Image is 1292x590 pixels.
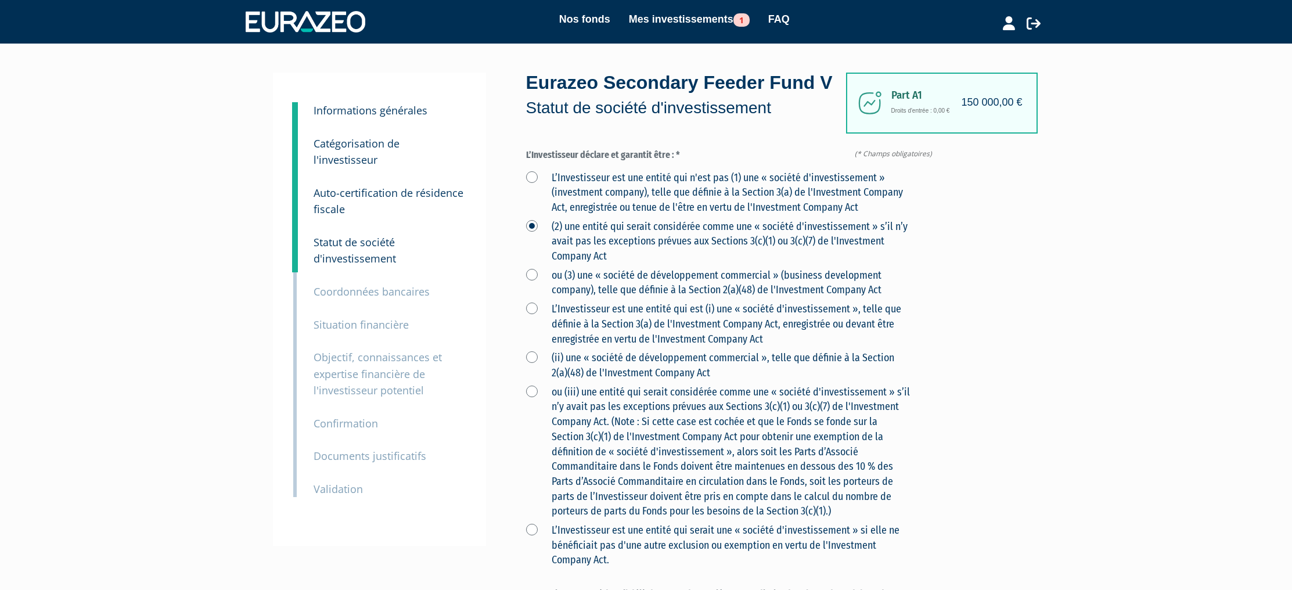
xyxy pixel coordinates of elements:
small: Statut de société d'investissement [314,235,396,266]
span: Part A1 [891,89,1019,102]
span: 1 [733,13,750,27]
small: Documents justificatifs [314,449,426,463]
small: Situation financière [314,318,409,332]
label: L’Investisseur est une entité qui serait une « société d'investissement » si elle ne bénéficiait ... [526,523,910,568]
small: Auto-certification de résidence fiscale [314,186,463,217]
div: Eurazeo Secondary Feeder Fund V [526,70,845,120]
label: L’Investisseur déclare et garantit être : * [526,149,937,162]
a: 1 [292,102,298,125]
h4: 150 000,00 € [961,98,1022,109]
a: Mes investissements1 [629,11,750,27]
small: Informations générales [314,103,427,117]
a: FAQ [768,11,790,27]
a: 2 [292,120,298,174]
a: Nos fonds [559,11,610,27]
label: (ii) une « société de développement commercial », telle que définie à la Section 2(a)(48) de l'In... [526,351,910,380]
label: L’Investisseur est une entité qui n'est pas (1) une « société d'investissement » (investment comp... [526,171,910,215]
h6: Droits d'entrée : 0,00 € [891,107,1019,114]
small: Validation [314,482,363,496]
label: L’Investisseur est une entité qui est (i) une « société d'investissement », telle que définie à l... [526,302,910,347]
label: ou (iii) une entité qui serait considérée comme une « société d'investissement » s’il n’y avait p... [526,385,910,519]
small: Catégorisation de l'investisseur [314,136,400,167]
a: 4 [292,218,298,273]
label: (2) une entité qui serait considérée comme une « société d'investissement » s’il n’y avait pas le... [526,220,910,264]
small: Coordonnées bancaires [314,285,430,298]
small: Objectif, connaissances et expertise financière de l'investisseur potentiel [314,350,442,397]
label: ou (3) une « société de développement commercial » (business development company), telle que défi... [526,268,910,298]
img: 1732889491-logotype_eurazeo_blanc_rvb.png [246,11,365,32]
a: 3 [292,169,298,224]
p: Statut de société d'investissement [526,96,845,120]
small: Confirmation [314,416,378,430]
